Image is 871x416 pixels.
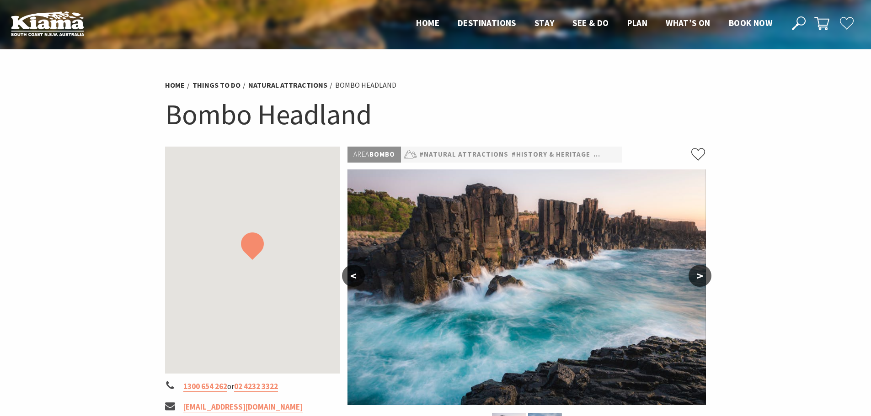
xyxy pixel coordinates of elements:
[627,17,648,28] span: Plan
[342,265,365,287] button: <
[183,402,303,412] a: [EMAIL_ADDRESS][DOMAIN_NAME]
[353,150,369,158] span: Area
[729,17,772,28] span: Book now
[689,265,711,287] button: >
[165,96,706,133] h1: Bombo Headland
[419,149,508,160] a: #Natural Attractions
[407,16,781,31] nav: Main Menu
[458,17,516,28] span: Destinations
[534,17,555,28] span: Stay
[416,17,439,28] span: Home
[335,79,396,91] li: Bombo Headland
[11,11,84,36] img: Kiama Logo
[165,80,185,90] a: Home
[347,169,706,405] img: Bombo Quarry
[248,80,327,90] a: Natural Attractions
[666,17,711,28] span: What’s On
[347,147,401,163] p: Bombo
[512,149,590,160] a: #History & Heritage
[165,380,341,393] li: or
[572,17,609,28] span: See & Do
[192,80,240,90] a: Things To Do
[234,381,278,392] a: 02 4232 3322
[183,381,227,392] a: 1300 654 262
